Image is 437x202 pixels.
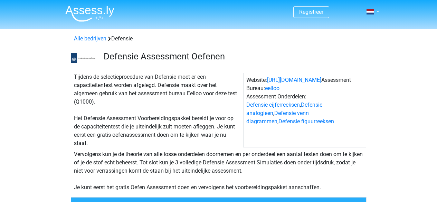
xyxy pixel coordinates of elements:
[299,9,323,15] a: Registreer
[243,73,366,147] div: Website: Assessment Bureau: Assessment Onderdelen: , , ,
[267,77,321,83] a: [URL][DOMAIN_NAME]
[278,118,334,125] a: Defensie figuurreeksen
[265,85,279,92] a: eelloo
[246,102,300,108] a: Defensie cijferreeksen
[246,110,309,125] a: Defensie venn diagrammen
[74,35,106,42] a: Alle bedrijven
[71,35,366,43] div: Defensie
[71,73,243,147] div: Tijdens de selectieprocedure van Defensie moet er een capaciteitentest worden afgelegd. Defensie ...
[246,102,322,116] a: Defensie analogieen
[65,6,114,22] img: Assessly
[104,51,361,62] h3: Defensie Assessment Oefenen
[71,150,366,192] div: Vervolgens kun je de theorie van alle losse onderdelen doornemen en per onderdeel een aantal test...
